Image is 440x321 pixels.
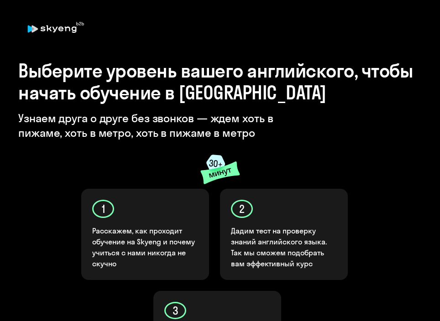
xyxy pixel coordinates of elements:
font: 2 [239,202,245,216]
font: 3 [173,304,178,317]
font: Узнаем друга о друге без звонков — ждем хоть в пижаме, хоть в метро, ​​хоть в пижаме в метро [18,111,273,140]
font: Выберите уровень вашего английского, чтобы начать обучение в [GEOGRAPHIC_DATA] [18,59,413,104]
font: Дадим тест на проверку знаний английского языка. Так мы сможем подобрать вам эффективный курс [231,226,327,268]
font: Расскажем, как проходит обучение на Skyeng и почему учиться с нами никогда не скучно [92,226,195,268]
font: 1 [102,202,105,216]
